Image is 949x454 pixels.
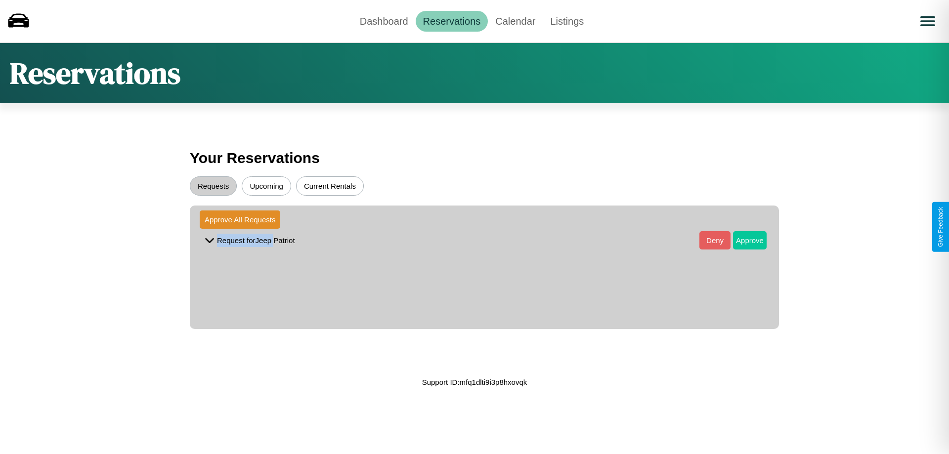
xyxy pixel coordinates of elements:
[10,53,180,93] h1: Reservations
[422,375,527,389] p: Support ID: mfq1dlti9i3p8hxovqk
[190,176,237,196] button: Requests
[416,11,488,32] a: Reservations
[937,207,944,247] div: Give Feedback
[217,234,295,247] p: Request for Jeep Patriot
[200,210,280,229] button: Approve All Requests
[914,7,942,35] button: Open menu
[488,11,543,32] a: Calendar
[543,11,591,32] a: Listings
[190,145,759,171] h3: Your Reservations
[352,11,416,32] a: Dashboard
[699,231,731,249] button: Deny
[242,176,291,196] button: Upcoming
[733,231,767,249] button: Approve
[296,176,364,196] button: Current Rentals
